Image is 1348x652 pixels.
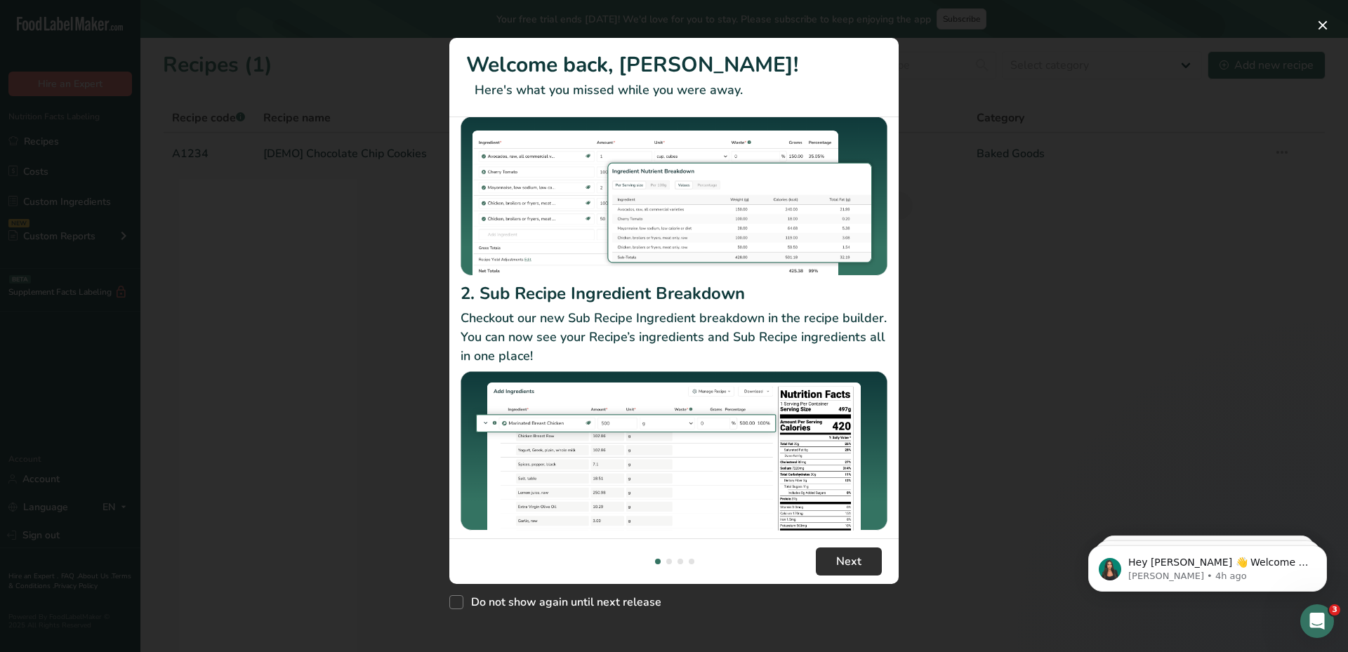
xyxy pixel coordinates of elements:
iframe: Intercom live chat [1300,604,1334,638]
span: Do not show again until next release [463,595,661,609]
iframe: Intercom notifications message [1067,516,1348,614]
span: 3 [1329,604,1340,616]
button: Next [816,547,882,576]
img: Sub Recipe Ingredient Breakdown [461,371,887,531]
p: Here's what you missed while you were away. [466,81,882,100]
h2: 2. Sub Recipe Ingredient Breakdown [461,281,887,306]
p: Checkout our new Sub Recipe Ingredient breakdown in the recipe builder. You can now see your Reci... [461,309,887,366]
img: Duplicate Ingredients [461,117,887,276]
h1: Welcome back, [PERSON_NAME]! [466,49,882,81]
span: Next [836,553,861,570]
